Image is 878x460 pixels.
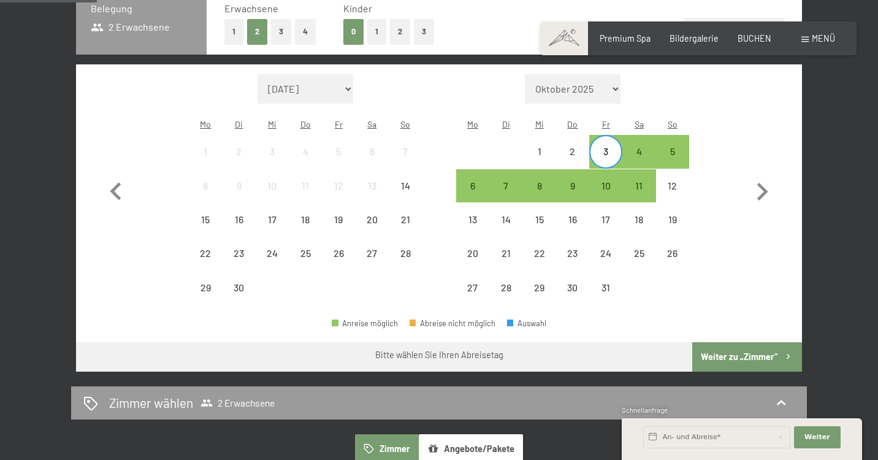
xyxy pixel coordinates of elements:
button: Vorheriger Monat [98,74,134,305]
div: Abreise nicht möglich [456,237,489,270]
button: 3 [414,19,434,44]
div: Abreise nicht möglich [256,135,289,168]
div: 6 [457,181,488,212]
div: Fri Sep 26 2025 [322,237,355,270]
div: 26 [323,248,354,279]
div: 8 [190,181,221,212]
div: Abreise möglich [556,169,589,202]
div: Abreise nicht möglich [622,237,655,270]
button: 1 [367,19,386,44]
div: Fri Oct 17 2025 [589,203,622,236]
div: Abreise nicht möglich [656,169,689,202]
div: Mon Oct 06 2025 [456,169,489,202]
div: 9 [223,181,254,212]
div: 29 [190,283,221,313]
div: Abreise nicht möglich [189,270,222,304]
div: Sat Sep 20 2025 [356,203,389,236]
div: 5 [323,147,354,177]
div: Thu Sep 18 2025 [289,203,322,236]
div: Abreise nicht möglich [556,237,589,270]
abbr: Montag [200,119,211,129]
div: 14 [491,215,521,245]
div: 12 [657,181,688,212]
div: Abreise nicht möglich [522,270,555,304]
button: 4 [295,19,316,44]
div: Abreise nicht möglich [189,135,222,168]
abbr: Samstag [635,119,644,129]
div: Tue Sep 16 2025 [222,203,255,236]
div: 21 [491,248,521,279]
div: 3 [257,147,288,177]
div: 2 [557,147,588,177]
span: 2 Erwachsene [200,397,275,409]
div: 14 [390,181,421,212]
div: Abreise nicht möglich [456,203,489,236]
div: Sun Sep 21 2025 [389,203,422,236]
div: 12 [323,181,354,212]
div: Abreise nicht möglich [289,237,322,270]
div: Wed Sep 24 2025 [256,237,289,270]
div: 10 [590,181,621,212]
div: Abreise nicht möglich [522,237,555,270]
div: Abreise möglich [622,169,655,202]
div: Fri Oct 10 2025 [589,169,622,202]
div: Abreise möglich [589,169,622,202]
div: Auswahl [507,320,546,328]
div: 20 [357,215,387,245]
div: Sun Sep 28 2025 [389,237,422,270]
div: Abreise nicht möglich [356,203,389,236]
div: Abreise nicht möglich [389,203,422,236]
div: Mon Sep 15 2025 [189,203,222,236]
div: Abreise nicht möglich [356,135,389,168]
div: 10 [257,181,288,212]
div: Anreise möglich [332,320,398,328]
div: Sat Oct 18 2025 [622,203,655,236]
div: Abreise nicht möglich [522,203,555,236]
div: 28 [390,248,421,279]
div: Tue Sep 09 2025 [222,169,255,202]
span: Kinder [343,2,372,14]
div: Abreise nicht möglich [389,135,422,168]
button: 2 [247,19,267,44]
div: Abreise nicht möglich [489,237,522,270]
button: 1 [224,19,243,44]
div: Mon Oct 13 2025 [456,203,489,236]
div: 18 [624,215,654,245]
abbr: Samstag [367,119,376,129]
div: 24 [257,248,288,279]
div: Abreise nicht möglich [189,203,222,236]
div: Abreise möglich [589,135,622,168]
div: 4 [290,147,321,177]
div: 17 [257,215,288,245]
div: Abreise nicht möglich [189,169,222,202]
span: Weiter [804,432,830,442]
div: Thu Sep 11 2025 [289,169,322,202]
abbr: Sonntag [400,119,410,129]
button: Zimmer hinzufügen [684,18,784,45]
div: Sat Sep 27 2025 [356,237,389,270]
div: Mon Sep 08 2025 [189,169,222,202]
div: Mon Sep 29 2025 [189,270,222,304]
div: 6 [357,147,387,177]
a: Bildergalerie [670,33,719,44]
div: 11 [290,181,321,212]
div: Abreise nicht möglich [289,169,322,202]
div: Wed Oct 08 2025 [522,169,555,202]
div: Sun Oct 26 2025 [656,237,689,270]
abbr: Freitag [335,119,343,129]
abbr: Freitag [602,119,610,129]
div: Wed Oct 22 2025 [522,237,555,270]
div: Abreise nicht möglich [556,135,589,168]
button: Nächster Monat [744,74,780,305]
span: Premium Spa [600,33,651,44]
div: Abreise nicht möglich [322,135,355,168]
div: Sun Sep 14 2025 [389,169,422,202]
div: Fri Oct 03 2025 [589,135,622,168]
button: Weiter [794,426,841,448]
div: Tue Sep 02 2025 [222,135,255,168]
abbr: Mittwoch [268,119,277,129]
div: Wed Oct 01 2025 [522,135,555,168]
div: 1 [524,147,554,177]
button: 3 [271,19,291,44]
div: 31 [590,283,621,313]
